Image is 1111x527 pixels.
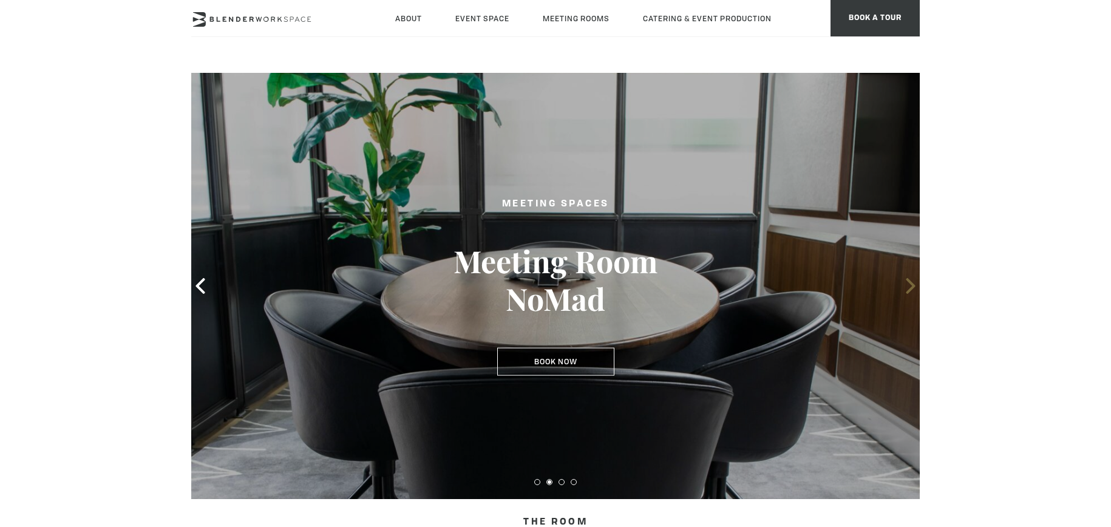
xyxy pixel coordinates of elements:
h2: Meeting Spaces [416,197,695,212]
iframe: Chat Widget [1050,469,1111,527]
h3: Meeting Room NoMad [416,242,695,318]
a: Book Now [497,348,614,376]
